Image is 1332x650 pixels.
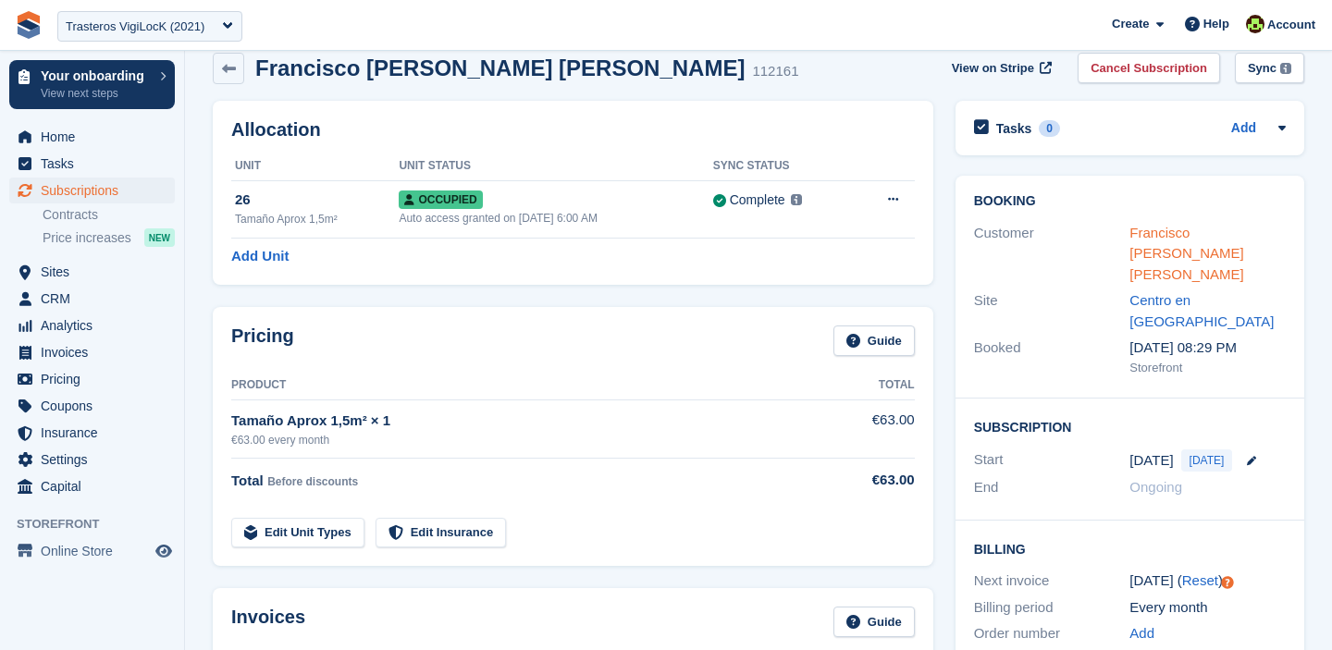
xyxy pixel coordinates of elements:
a: menu [9,124,175,150]
h2: Invoices [231,607,305,637]
th: Unit Status [399,152,712,181]
span: Total [231,472,264,488]
span: Sites [41,259,152,285]
div: Trasteros VigiLocK (2021) [66,18,204,36]
div: Complete [730,190,785,210]
h2: Billing [974,539,1286,558]
div: Start [974,449,1130,472]
img: icon-info-grey-7440780725fd019a000dd9b08b2336e03edf1995a4989e88bcd33f0948082b44.svg [1280,63,1291,74]
span: Ongoing [1129,479,1182,495]
span: Insurance [41,420,152,446]
button: Sync [1235,53,1304,83]
div: Storefront [1129,359,1286,377]
a: Centro en [GEOGRAPHIC_DATA] [1129,292,1274,329]
span: Capital [41,473,152,499]
span: Price increases [43,229,131,247]
a: menu [9,286,175,312]
a: menu [9,366,175,392]
img: icon-info-grey-7440780725fd019a000dd9b08b2336e03edf1995a4989e88bcd33f0948082b44.svg [791,194,802,205]
a: Add [1231,118,1256,140]
a: Guide [833,607,915,637]
a: Francisco [PERSON_NAME] [PERSON_NAME] [1129,225,1243,282]
a: menu [9,178,175,203]
p: View next steps [41,85,151,102]
span: Home [41,124,152,150]
a: Price increases NEW [43,227,175,248]
div: Tamaño Aprox 1,5m² [235,211,399,227]
a: Cancel Subscription [1078,53,1220,83]
div: Billing period [974,597,1130,619]
span: Online Store [41,538,152,564]
h2: Subscription [974,417,1286,435]
span: CRM [41,286,152,312]
a: View on Stripe [944,53,1056,83]
a: Edit Insurance [376,518,507,548]
a: Preview store [153,540,175,562]
a: menu [9,151,175,177]
span: Account [1267,16,1315,34]
span: [DATE] [1181,449,1233,472]
a: menu [9,538,175,564]
a: menu [9,447,175,472]
a: Reset [1182,572,1218,588]
div: 26 [235,190,399,211]
span: Create [1112,15,1149,33]
a: Add Unit [231,246,289,267]
div: 0 [1039,120,1060,137]
p: Your onboarding [41,69,151,82]
div: €63.00 every month [231,432,823,448]
h2: Pricing [231,325,294,356]
a: Contracts [43,206,175,224]
a: menu [9,393,175,419]
h2: Tasks [996,120,1032,137]
div: Auto access granted on [DATE] 6:00 AM [399,210,712,227]
div: Order number [974,623,1130,644]
div: Every month [1129,597,1286,619]
span: View on Stripe [952,59,1034,78]
a: Your onboarding View next steps [9,60,175,109]
a: menu [9,259,175,285]
div: €63.00 [823,470,915,491]
div: [DATE] 08:29 PM [1129,337,1286,359]
img: Catherine Coffey [1246,15,1264,33]
th: Product [231,371,823,400]
span: Settings [41,447,152,472]
img: stora-icon-8386f47178a22dfd0bd8f6a31ec36ba5ce8667c1dd55bd0f319d3a0aa187defe.svg [15,11,43,39]
div: Booked [974,337,1130,376]
a: Add [1129,623,1154,644]
h2: Booking [974,194,1286,209]
a: Edit Unit Types [231,518,364,548]
a: menu [9,420,175,446]
div: Next invoice [974,570,1130,592]
div: Tooltip anchor [1219,574,1236,591]
div: Customer [974,223,1130,286]
a: menu [9,339,175,365]
span: Storefront [17,515,184,533]
span: Before discounts [267,475,358,488]
div: Tamaño Aprox 1,5m² × 1 [231,411,823,432]
h2: Francisco [PERSON_NAME] [PERSON_NAME] [255,55,745,80]
div: NEW [144,228,175,247]
a: menu [9,313,175,338]
div: [DATE] ( ) [1129,570,1286,592]
div: End [974,477,1130,498]
div: Site [974,290,1130,332]
span: Analytics [41,313,152,338]
th: Total [823,371,915,400]
a: Guide [833,325,915,356]
time: 2025-10-05 23:00:00 UTC [1129,450,1173,472]
div: Sync [1248,59,1276,78]
span: Invoices [41,339,152,365]
span: Help [1203,15,1229,33]
span: Pricing [41,366,152,392]
span: Tasks [41,151,152,177]
td: €63.00 [823,399,915,458]
span: Coupons [41,393,152,419]
span: Occupied [399,190,482,209]
h2: Allocation [231,119,915,141]
th: Unit [231,152,399,181]
span: Subscriptions [41,178,152,203]
th: Sync Status [713,152,854,181]
a: menu [9,473,175,499]
div: 112161 [752,61,798,82]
